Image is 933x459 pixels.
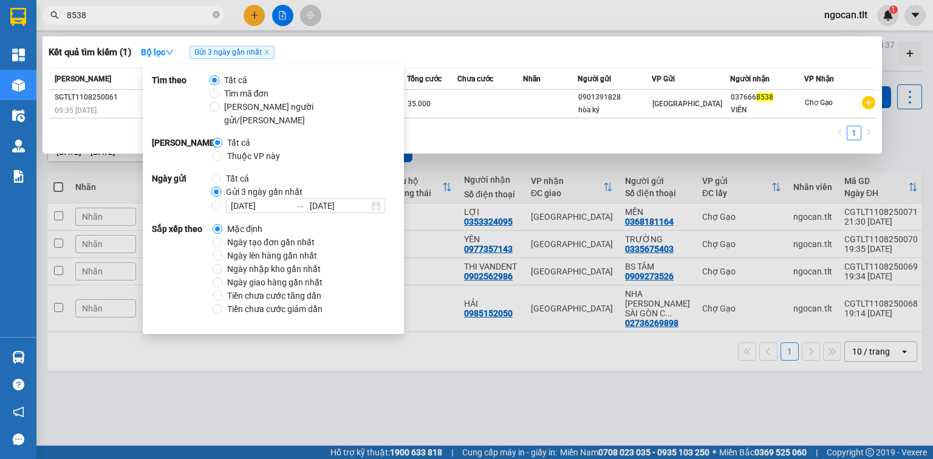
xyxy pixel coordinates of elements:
span: Nhãn [523,75,541,83]
span: [PERSON_NAME] [55,75,111,83]
span: Mặc định [222,222,267,236]
span: Ngày tạo đơn gần nhất [222,236,320,249]
span: Tất cả [221,172,254,185]
button: left [832,126,847,140]
img: warehouse-icon [12,140,25,152]
div: SGTLT1108250061 [55,91,142,104]
span: Thuộc VP này [222,149,285,163]
span: Tìm mã đơn [219,87,274,100]
li: Previous Page [832,126,847,140]
span: Gửi 3 ngày gần nhất [221,185,307,199]
span: [GEOGRAPHIC_DATA] [652,100,722,108]
span: 09:35 [DATE] [55,106,97,115]
button: right [861,126,876,140]
div: hòa ký [578,104,651,117]
input: Ngày kết thúc [310,199,369,212]
span: Tổng cước [407,75,442,83]
input: Ngày bắt đầu [231,199,290,212]
span: left [836,129,843,136]
span: Ngày lên hàng gần nhất [222,249,322,262]
span: Tất cả [222,136,255,149]
span: Tiền chưa cước giảm dần [222,302,327,316]
li: Next Page [861,126,876,140]
input: Tìm tên, số ĐT hoặc mã đơn [67,8,210,22]
span: [PERSON_NAME] người gửi/[PERSON_NAME] [219,100,390,127]
img: warehouse-icon [12,109,25,122]
span: Người nhận [730,75,770,83]
span: message [13,433,24,445]
span: to [295,201,305,211]
span: right [865,129,872,136]
span: Ngày nhập kho gần nhất [222,262,326,276]
span: 35.000 [408,100,431,108]
a: 1 [847,126,861,140]
span: close-circle [213,11,220,18]
div: 037666 [731,91,804,104]
span: Chợ Gạo [805,98,833,107]
div: 0901391828 [578,91,651,104]
div: VIỄN [731,104,804,117]
span: Ngày giao hàng gần nhất [222,276,327,289]
span: Tất cả [219,73,252,87]
button: Bộ lọcdown [131,42,183,62]
h3: Kết quả tìm kiếm ( 1 ) [49,46,131,59]
span: Chưa cước [457,75,493,83]
strong: [PERSON_NAME] [152,136,213,163]
span: notification [13,406,24,418]
span: down [165,48,174,56]
span: 8538 [756,93,773,101]
img: solution-icon [12,170,25,183]
span: Tiền chưa cước tăng dần [222,289,326,302]
strong: Sắp xếp theo [152,222,213,316]
img: warehouse-icon [12,351,25,364]
img: logo-vxr [10,8,26,26]
span: search [50,11,59,19]
img: dashboard-icon [12,49,25,61]
span: plus-circle [862,96,875,109]
img: warehouse-icon [12,79,25,92]
span: close-circle [213,10,220,21]
span: Người gửi [578,75,611,83]
span: question-circle [13,379,24,390]
strong: Bộ lọc [141,47,174,57]
span: VP Gửi [652,75,675,83]
strong: Tìm theo [152,73,210,127]
span: close [264,49,270,55]
strong: Ngày gửi [152,172,211,213]
span: VP Nhận [804,75,834,83]
span: Gửi 3 ngày gần nhất [190,46,275,59]
span: swap-right [295,201,305,211]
